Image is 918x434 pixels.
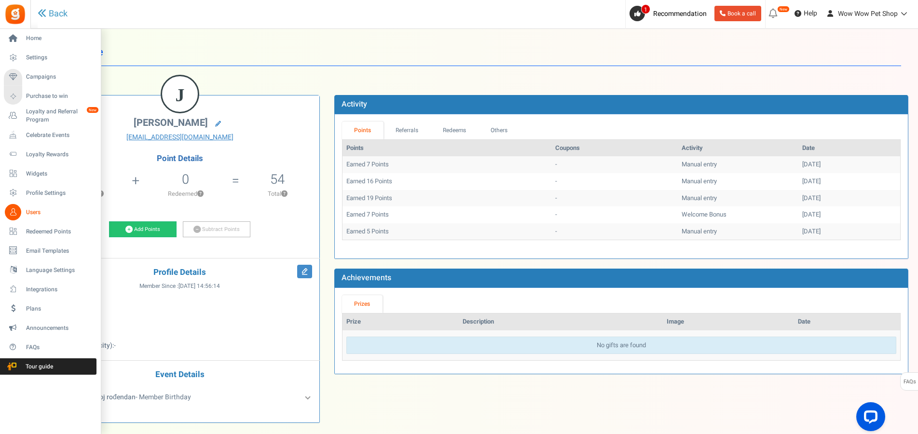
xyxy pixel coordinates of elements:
em: New [777,6,790,13]
button: ? [197,191,204,197]
a: Purchase to win [4,88,96,105]
a: Plans [4,300,96,317]
span: Redeemed Points [26,228,94,236]
th: Activity [678,140,798,157]
i: Edit Profile [297,265,312,278]
a: Referrals [384,122,431,139]
img: Gratisfaction [4,3,26,25]
span: [PERSON_NAME] [134,116,208,130]
span: Profile Settings [26,189,94,197]
a: Email Templates [4,243,96,259]
a: Settings [4,50,96,66]
p: Redeemed [140,190,231,198]
span: [DATE] 14:56:14 [178,282,220,290]
a: Loyalty Rewards [4,146,96,163]
th: Date [798,140,900,157]
a: Add Points [109,221,177,238]
span: FAQs [26,343,94,352]
a: Help [791,6,821,21]
span: Manual entry [682,227,717,236]
span: Widgets [26,170,94,178]
a: Points [342,122,384,139]
td: - [551,223,678,240]
td: Welcome Bonus [678,206,798,223]
th: Coupons [551,140,678,157]
span: 1 [641,4,650,14]
a: Language Settings [4,262,96,278]
td: - [551,206,678,223]
span: Manual entry [682,176,717,186]
a: [EMAIL_ADDRESS][DOMAIN_NAME] [48,133,312,142]
button: ? [281,191,288,197]
h5: 54 [270,172,285,187]
span: Celebrate Events [26,131,94,139]
span: - Member Birthday [74,392,191,402]
td: Earned 16 Points [343,173,551,190]
a: Integrations [4,281,96,298]
span: Settings [26,54,94,62]
em: New [86,107,99,113]
span: Integrations [26,285,94,294]
figcaption: J [162,76,198,114]
span: Help [801,9,817,18]
p: : [48,298,312,307]
a: 1 Recommendation [630,6,711,21]
a: Redeems [430,122,479,139]
span: Loyalty and Referral Program [26,108,96,124]
p: : [48,312,312,322]
span: Campaigns [26,73,94,81]
a: Home [4,30,96,47]
a: FAQs [4,339,96,355]
a: Users [4,204,96,220]
p: Total [240,190,315,198]
span: Plans [26,305,94,313]
a: Announcements [4,320,96,336]
a: Prizes [342,295,383,313]
div: [DATE] [802,194,896,203]
div: [DATE] [802,210,896,219]
span: Users [26,208,94,217]
a: Book a call [714,6,761,21]
a: Profile Settings [4,185,96,201]
h4: Point Details [41,154,319,163]
div: [DATE] [802,227,896,236]
th: Points [343,140,551,157]
h5: 0 [182,172,189,187]
td: - [551,190,678,207]
a: Widgets [4,165,96,182]
span: Recommendation [653,9,707,19]
td: Earned 7 Points [343,156,551,173]
span: Email Templates [26,247,94,255]
th: Date [794,313,900,330]
span: Manual entry [682,193,717,203]
p: : [48,341,312,351]
p: : [48,326,312,336]
span: Manual entry [682,160,717,169]
span: Member Since : [139,282,220,290]
h4: Profile Details [48,268,312,277]
a: Redeemed Points [4,223,96,240]
span: Loyalty Rewards [26,150,94,159]
a: Celebrate Events [4,127,96,143]
td: Earned 19 Points [343,190,551,207]
a: Campaigns [4,69,96,85]
span: Wow Wow Pet Shop [838,9,898,19]
span: Announcements [26,324,94,332]
th: Description [459,313,663,330]
span: Tour guide [4,363,72,371]
span: Purchase to win [26,92,94,100]
span: Language Settings [26,266,94,274]
b: Unesi svoj rođendan [74,392,136,402]
span: - [114,340,116,351]
td: Earned 7 Points [343,206,551,223]
h1: User Profile [47,39,901,66]
span: FAQs [903,373,916,391]
span: Home [26,34,94,42]
div: [DATE] [802,160,896,169]
h4: Event Details [48,370,312,380]
th: Prize [343,313,459,330]
a: Loyalty and Referral Program New [4,108,96,124]
b: Activity [342,98,367,110]
td: - [551,173,678,190]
